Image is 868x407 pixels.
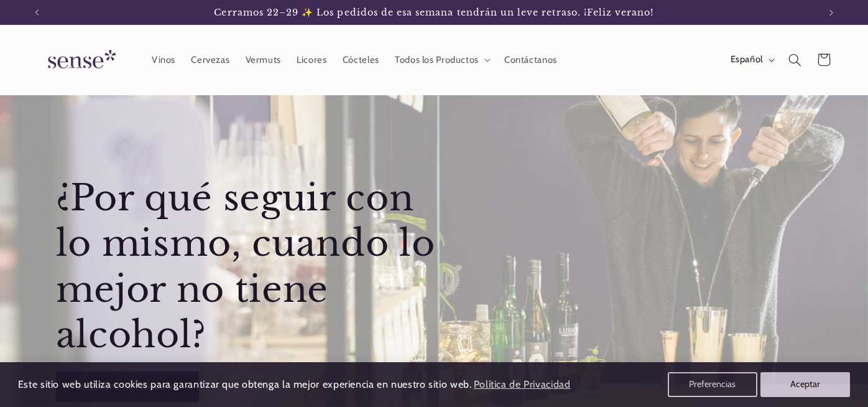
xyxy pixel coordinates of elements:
span: Vermuts [246,54,281,66]
span: Vinos [152,54,175,66]
a: Vermuts [238,46,289,73]
span: Español [731,53,763,67]
button: Preferencias [668,372,757,397]
summary: Búsqueda [780,45,809,74]
span: Contáctanos [504,54,557,66]
h2: ¿Por qué seguir con lo mismo, cuando lo mejor no tiene alcohol? [55,175,454,358]
span: Cócteles [343,54,379,66]
button: Aceptar [760,372,850,397]
span: Todos los Productos [395,54,479,66]
a: Cócteles [335,46,387,73]
a: Vinos [144,46,183,73]
span: Este sitio web utiliza cookies para garantizar que obtenga la mejor experiencia en nuestro sitio ... [18,378,472,390]
img: Sense [33,42,126,78]
a: Sense [28,37,131,83]
a: Cervezas [183,46,238,73]
span: Cervezas [191,54,229,66]
a: Licores [289,46,335,73]
a: Contáctanos [496,46,565,73]
span: Licores [297,54,326,66]
summary: Todos los Productos [387,46,496,73]
a: Política de Privacidad (opens in a new tab) [471,374,572,396]
button: Español [723,47,780,72]
span: Cerramos 22–29 ✨ Los pedidos de esa semana tendrán un leve retraso. ¡Feliz verano! [214,7,653,18]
